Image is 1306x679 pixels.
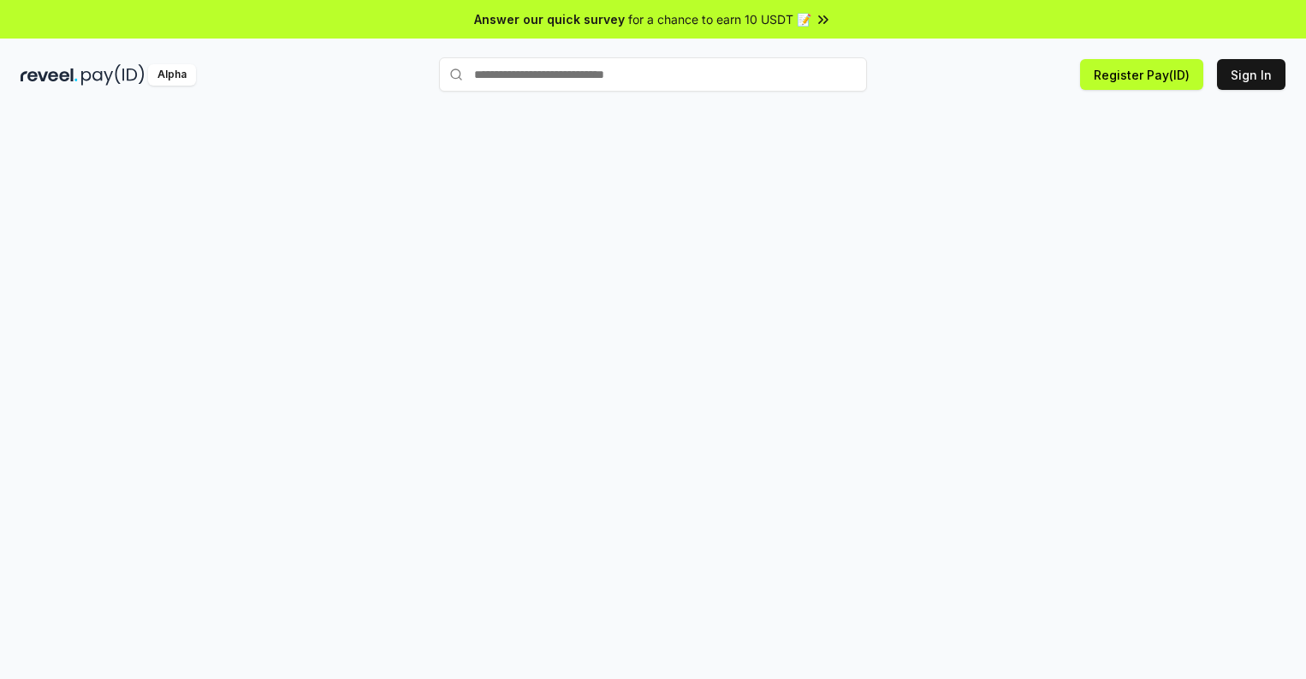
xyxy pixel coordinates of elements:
[148,64,196,86] div: Alpha
[1217,59,1285,90] button: Sign In
[81,64,145,86] img: pay_id
[1080,59,1203,90] button: Register Pay(ID)
[474,10,625,28] span: Answer our quick survey
[21,64,78,86] img: reveel_dark
[628,10,811,28] span: for a chance to earn 10 USDT 📝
